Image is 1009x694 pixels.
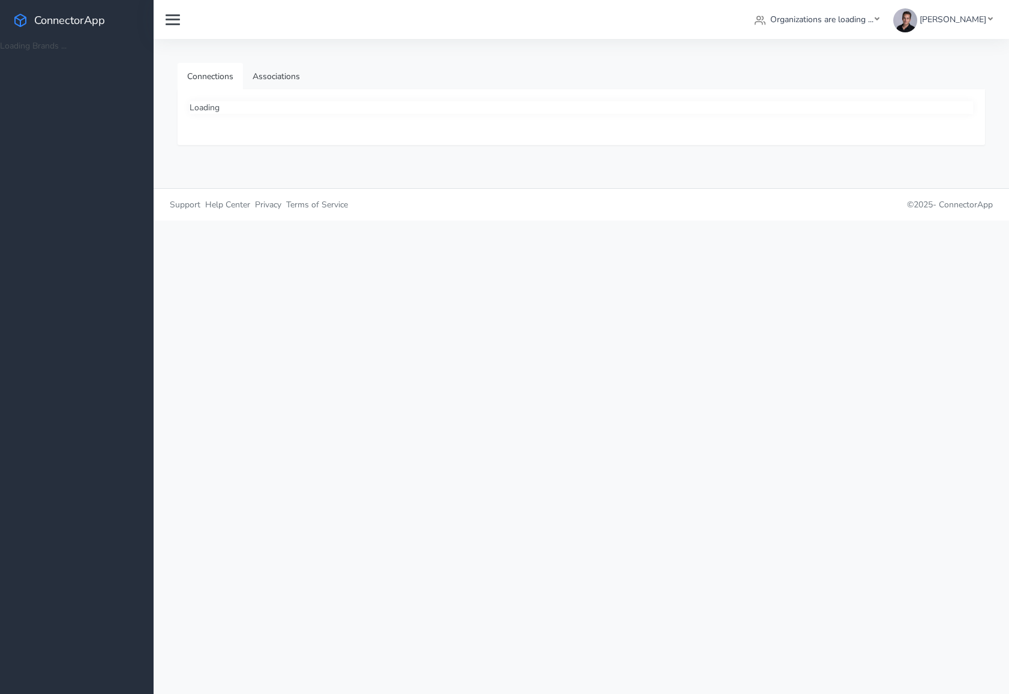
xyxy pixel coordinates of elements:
p: © 2025 - [590,198,993,211]
span: Organizations are loading ... [770,14,873,25]
span: Privacy [255,199,281,210]
span: Terms of Service [286,199,348,210]
img: Ashley Heron [893,8,917,32]
span: Support [170,199,200,210]
a: Organizations are loading ... [750,8,884,31]
span: ConnectorApp [939,199,993,210]
a: Connections [178,63,243,90]
div: Loading [190,101,973,114]
span: ConnectorApp [34,13,105,28]
a: [PERSON_NAME] [888,8,997,31]
span: [PERSON_NAME] [920,14,986,25]
a: Associations [243,63,310,90]
span: Help Center [205,199,250,210]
